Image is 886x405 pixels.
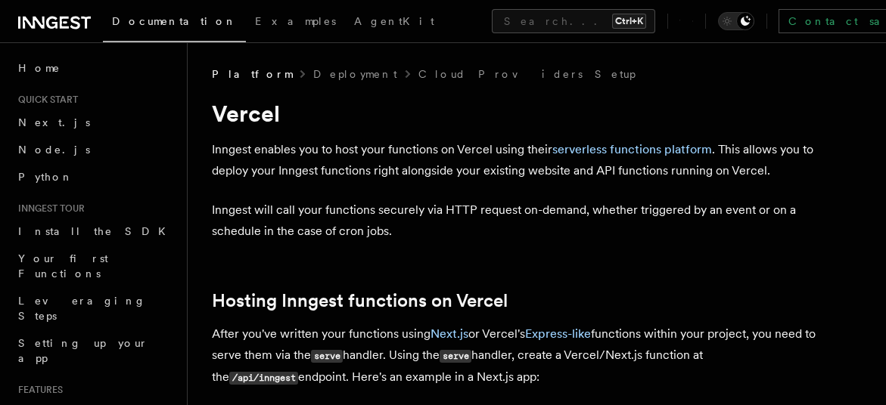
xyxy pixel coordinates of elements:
a: Setting up your app [12,329,178,372]
a: Your first Functions [12,245,178,287]
kbd: Ctrl+K [612,14,646,29]
a: Node.js [12,136,178,163]
code: serve [440,350,471,363]
span: Leveraging Steps [18,295,146,322]
span: Inngest tour [12,202,85,215]
span: Python [18,171,73,183]
span: Quick start [12,94,78,106]
a: Next.js [431,326,468,341]
span: Install the SDK [18,225,175,237]
span: Features [12,384,63,396]
a: Next.js [12,109,178,136]
span: Platform [212,66,292,82]
p: Inngest will call your functions securely via HTTP request on-demand, whether triggered by an eve... [212,199,817,242]
a: Examples [246,5,345,41]
span: Your first Functions [18,252,108,280]
code: serve [311,350,343,363]
span: Node.js [18,144,90,156]
a: Cloud Providers Setup [418,66,636,82]
button: Search...Ctrl+K [492,9,655,33]
span: Setting up your app [18,337,148,364]
span: Examples [255,15,336,27]
button: Toggle dark mode [718,12,754,30]
span: Home [18,60,61,76]
a: Express-like [525,326,591,341]
a: Python [12,163,178,190]
a: Deployment [313,66,397,82]
p: Inngest enables you to host your functions on Vercel using their . This allows you to deploy your... [212,139,817,181]
span: Next.js [18,116,90,128]
a: AgentKit [345,5,443,41]
a: Documentation [103,5,246,42]
span: Documentation [112,15,237,27]
p: After you've written your functions using or Vercel's functions within your project, you need to ... [212,323,817,388]
span: AgentKit [354,15,434,27]
a: serverless functions platform [552,142,712,156]
a: Hosting Inngest functions on Vercel [212,290,508,311]
a: Leveraging Steps [12,287,178,329]
code: /api/inngest [229,372,298,385]
a: Home [12,54,178,82]
h1: Vercel [212,100,817,127]
a: Install the SDK [12,218,178,245]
